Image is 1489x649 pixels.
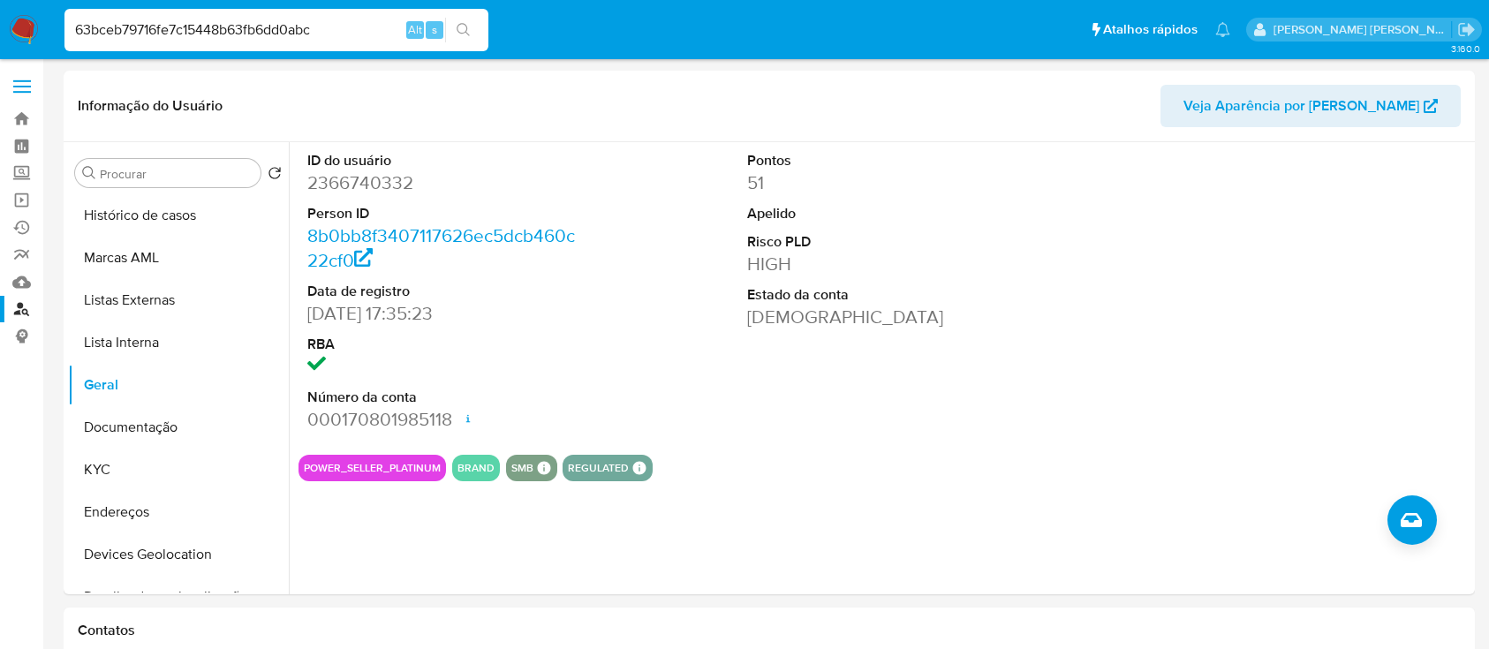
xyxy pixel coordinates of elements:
button: Procurar [82,166,96,180]
dd: [DEMOGRAPHIC_DATA] [747,305,1023,329]
p: alessandra.barbosa@mercadopago.com [1274,21,1452,38]
dt: ID do usuário [307,151,583,170]
dt: Risco PLD [747,232,1023,252]
dd: HIGH [747,252,1023,276]
button: Marcas AML [68,237,289,279]
button: Veja Aparência por [PERSON_NAME] [1160,85,1461,127]
h1: Contatos [78,622,1461,639]
span: Veja Aparência por [PERSON_NAME] [1183,85,1419,127]
dd: 2366740332 [307,170,583,195]
input: Pesquise usuários ou casos... [64,19,488,42]
button: search-icon [445,18,481,42]
dt: Número da conta [307,388,583,407]
button: KYC [68,449,289,491]
dt: Data de registro [307,282,583,301]
span: Atalhos rápidos [1103,20,1198,39]
span: s [432,21,437,38]
a: Sair [1457,20,1476,39]
dt: Apelido [747,204,1023,223]
span: Alt [408,21,422,38]
button: Devices Geolocation [68,533,289,576]
button: Documentação [68,406,289,449]
button: Geral [68,364,289,406]
a: Notificações [1215,22,1230,37]
button: Endereços [68,491,289,533]
dt: RBA [307,335,583,354]
h1: Informação do Usuário [78,97,223,115]
a: 8b0bb8f3407117626ec5dcb460c22cf0 [307,223,575,273]
button: Listas Externas [68,279,289,321]
dt: Estado da conta [747,285,1023,305]
dd: 51 [747,170,1023,195]
button: Lista Interna [68,321,289,364]
dd: 000170801985118 [307,407,583,432]
button: Detalhe da geolocalização [68,576,289,618]
dt: Pontos [747,151,1023,170]
button: Histórico de casos [68,194,289,237]
button: Retornar ao pedido padrão [268,166,282,185]
dd: [DATE] 17:35:23 [307,301,583,326]
dt: Person ID [307,204,583,223]
input: Procurar [100,166,253,182]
